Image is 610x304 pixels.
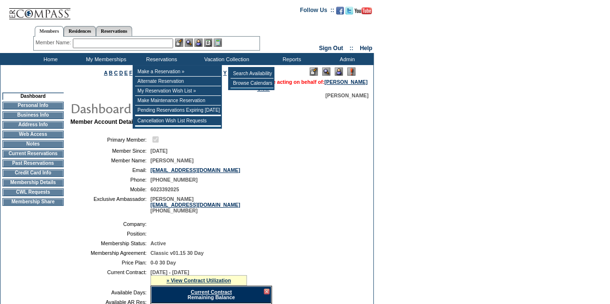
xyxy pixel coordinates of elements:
[150,240,166,246] span: Active
[74,135,147,144] td: Primary Member:
[96,26,132,36] a: Reservations
[70,98,263,118] img: pgTtlDashboard.gif
[135,77,221,86] td: Alternate Reservation
[204,39,212,47] img: Reservations
[257,79,367,85] span: You are acting on behalf of:
[124,70,128,76] a: E
[74,290,147,295] td: Available Days:
[109,70,113,76] a: B
[74,167,147,173] td: Email:
[2,159,64,167] td: Past Reservations
[74,158,147,163] td: Member Name:
[150,158,193,163] span: [PERSON_NAME]
[104,70,108,76] a: A
[336,7,344,14] img: Become our fan on Facebook
[2,169,64,177] td: Credit Card Info
[2,111,64,119] td: Business Info
[185,39,193,47] img: View
[150,177,198,183] span: [PHONE_NUMBER]
[35,26,64,37] a: Members
[2,93,64,100] td: Dashboard
[151,286,271,303] div: Remaining Balance
[22,53,77,65] td: Home
[322,67,330,76] img: View Mode
[74,148,147,154] td: Member Since:
[350,45,353,52] span: ::
[129,70,133,76] a: F
[2,188,64,196] td: CWL Requests
[114,70,118,76] a: C
[74,196,147,213] td: Exclusive Ambassador:
[135,86,221,96] td: My Reservation Wish List »
[74,231,147,237] td: Position:
[2,131,64,138] td: Web Access
[74,240,147,246] td: Membership Status:
[360,45,372,52] a: Help
[190,289,231,295] a: Current Contract
[354,7,372,14] img: Subscribe to our YouTube Channel
[2,198,64,206] td: Membership Share
[347,67,355,76] img: Log Concern/Member Elevation
[2,140,64,148] td: Notes
[2,121,64,129] td: Address Info
[230,69,273,79] td: Search Availability
[175,39,183,47] img: b_edit.gif
[150,148,167,154] span: [DATE]
[194,39,203,47] img: Impersonate
[150,260,176,265] span: 0-0 30 Day
[150,167,240,173] a: [EMAIL_ADDRESS][DOMAIN_NAME]
[77,53,133,65] td: My Memberships
[336,10,344,15] a: Become our fan on Facebook
[188,53,263,65] td: Vacation Collection
[135,67,221,77] td: Make a Reservation »
[74,250,147,256] td: Membership Agreement:
[335,67,343,76] img: Impersonate
[119,70,123,76] a: D
[150,202,240,208] a: [EMAIL_ADDRESS][DOMAIN_NAME]
[2,102,64,109] td: Personal Info
[133,53,188,65] td: Reservations
[135,96,221,106] td: Make Maintenance Reservation
[325,79,367,85] a: [PERSON_NAME]
[166,278,231,283] a: » View Contract Utilization
[135,116,221,126] td: Cancellation Wish List Requests
[150,196,240,213] span: [PERSON_NAME] [PHONE_NUMBER]
[325,93,368,98] span: [PERSON_NAME]
[223,70,227,76] a: Y
[74,221,147,227] td: Company:
[150,250,203,256] span: Classic v01.15 30 Day
[74,177,147,183] td: Phone:
[319,45,343,52] a: Sign Out
[354,10,372,15] a: Subscribe to our YouTube Channel
[74,269,147,286] td: Current Contract:
[74,186,147,192] td: Mobile:
[345,7,353,14] img: Follow us on Twitter
[135,106,221,115] td: Pending Reservations Expiring [DATE]
[2,179,64,186] td: Membership Details
[310,67,318,76] img: Edit Mode
[230,79,273,88] td: Browse Calendars
[70,119,138,125] b: Member Account Details
[263,53,318,65] td: Reports
[214,39,222,47] img: b_calculator.gif
[150,269,189,275] span: [DATE] - [DATE]
[150,186,179,192] span: 6023392025
[300,6,334,17] td: Follow Us ::
[36,39,73,47] div: Member Name:
[345,10,353,15] a: Follow us on Twitter
[74,260,147,265] td: Price Plan:
[64,26,96,36] a: Residences
[2,150,64,158] td: Current Reservations
[318,53,374,65] td: Admin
